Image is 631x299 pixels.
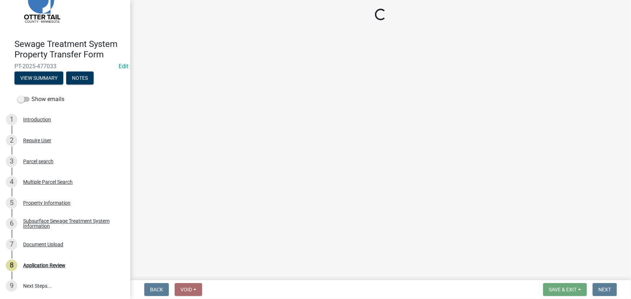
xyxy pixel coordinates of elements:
button: Notes [66,71,94,84]
div: Property Information [23,200,71,205]
div: Subsurface Sewage Treatment System Information [23,218,119,229]
wm-modal-confirm: Notes [66,75,94,81]
div: 6 [6,218,17,229]
button: View Summary [14,71,63,84]
div: 7 [6,239,17,250]
span: Next [598,287,611,292]
div: Introduction [23,117,51,122]
span: Back [150,287,163,292]
button: Back [144,283,169,296]
span: PT-2025-477033 [14,63,116,70]
a: Edit [119,63,128,70]
div: Parcel search [23,159,54,164]
div: Require User [23,138,51,143]
div: 4 [6,176,17,188]
div: 5 [6,197,17,209]
button: Next [593,283,617,296]
span: Void [180,287,192,292]
button: Save & Exit [543,283,587,296]
div: Application Review [23,263,65,268]
div: 9 [6,280,17,292]
span: Save & Exit [549,287,577,292]
div: Document Upload [23,242,63,247]
label: Show emails [17,95,64,104]
h4: Sewage Treatment System Property Transfer Form [14,39,124,60]
div: 8 [6,260,17,271]
div: 1 [6,114,17,125]
wm-modal-confirm: Summary [14,75,63,81]
div: 3 [6,156,17,167]
div: Multiple Parcel Search [23,179,73,185]
wm-modal-confirm: Edit Application Number [119,63,128,70]
button: Void [175,283,202,296]
div: 2 [6,135,17,146]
